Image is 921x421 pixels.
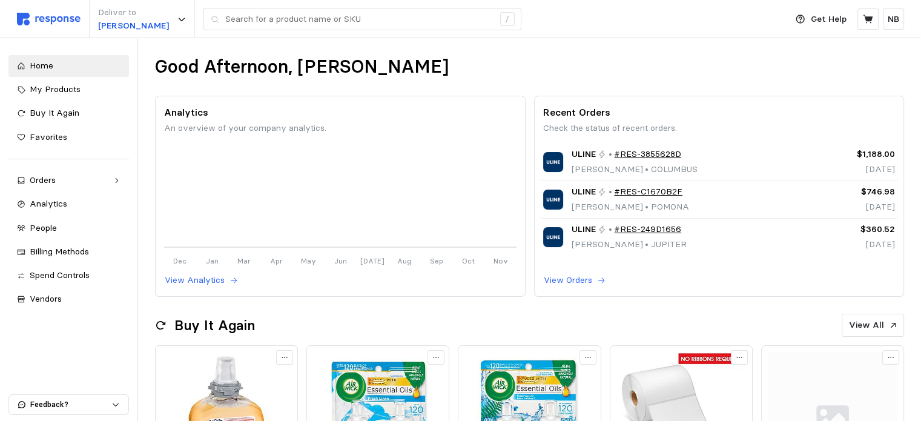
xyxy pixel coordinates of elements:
p: • [609,223,612,236]
span: My Products [30,84,81,94]
a: #RES-C1670B2F [614,185,682,199]
span: Analytics [30,198,67,209]
input: Search for a product name or SKU [225,8,494,30]
p: $746.98 [813,185,895,199]
a: My Products [8,79,129,101]
span: Favorites [30,131,67,142]
div: Orders [30,174,108,187]
tspan: Sep [430,256,443,265]
a: Spend Controls [8,265,129,287]
p: Check the status of recent orders. [543,122,895,135]
p: [PERSON_NAME] JUPITER [572,238,687,251]
button: View All [842,314,904,337]
span: Buy It Again [30,107,79,118]
h2: Buy It Again [174,316,255,335]
p: View Orders [544,274,592,287]
tspan: Dec [174,256,187,265]
span: ULINE [572,185,596,199]
a: Billing Methods [8,241,129,263]
p: Get Help [811,13,847,26]
p: • [609,185,612,199]
h1: Good Afternoon, [PERSON_NAME] [155,55,449,79]
tspan: Apr [270,256,283,265]
button: Get Help [788,8,854,31]
p: [PERSON_NAME] [98,19,169,33]
p: [DATE] [813,201,895,214]
button: NB [883,8,904,30]
p: [DATE] [813,163,895,176]
p: [PERSON_NAME] COLUMBUS [572,163,698,176]
span: People [30,222,57,233]
tspan: Oct [462,256,475,265]
a: Vendors [8,288,129,310]
p: View All [849,319,884,332]
a: People [8,217,129,239]
p: [DATE] [813,238,895,251]
img: ULINE [543,190,563,210]
p: Feedback? [30,399,111,410]
span: ULINE [572,223,596,236]
p: NB [888,13,899,26]
p: Analytics [164,105,516,120]
img: ULINE [543,152,563,172]
p: An overview of your company analytics. [164,122,516,135]
a: #RES-3855628D [614,148,681,161]
a: Buy It Again [8,102,129,124]
img: svg%3e [17,13,81,25]
tspan: Mar [237,256,251,265]
a: Orders [8,170,129,191]
a: Analytics [8,193,129,215]
tspan: [DATE] [360,256,385,265]
p: Deliver to [98,6,169,19]
p: View Analytics [165,274,225,287]
img: ULINE [543,227,563,247]
span: Home [30,60,53,71]
button: View Analytics [164,273,239,288]
span: Vendors [30,293,62,304]
p: $1,188.00 [813,148,895,161]
div: / [500,12,515,27]
tspan: Jun [334,256,347,265]
p: • [609,148,612,161]
button: View Orders [543,273,606,288]
tspan: Jan [206,256,219,265]
p: Recent Orders [543,105,895,120]
button: Feedback? [9,395,128,414]
span: • [643,164,651,174]
span: ULINE [572,148,596,161]
span: • [643,201,651,212]
tspan: Nov [494,256,508,265]
p: $360.52 [813,223,895,236]
span: Billing Methods [30,246,89,257]
p: [PERSON_NAME] POMONA [572,201,689,214]
span: Spend Controls [30,270,90,280]
tspan: Aug [397,256,412,265]
tspan: May [301,256,316,265]
span: • [643,239,651,250]
a: Home [8,55,129,77]
a: Favorites [8,127,129,148]
a: #RES-249D1656 [614,223,681,236]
